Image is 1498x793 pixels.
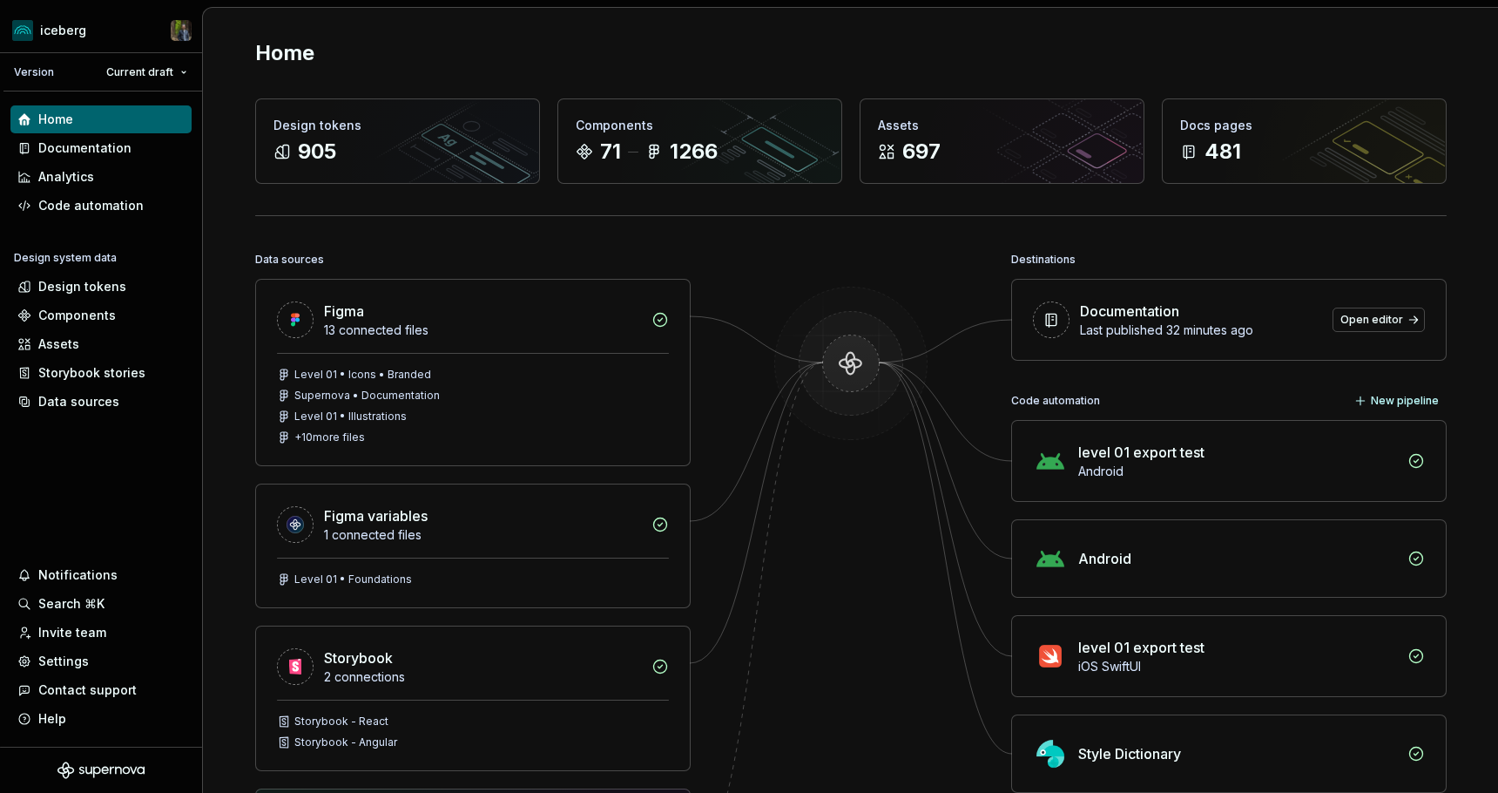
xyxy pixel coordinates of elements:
a: Figma variables1 connected filesLevel 01 • Foundations [255,484,691,608]
div: Design tokens [273,117,522,134]
div: Design system data [14,251,117,265]
div: Destinations [1011,247,1076,272]
div: Documentation [1080,301,1179,322]
a: Components711266 [557,98,842,184]
div: level 01 export test [1078,442,1204,463]
span: New pipeline [1371,394,1439,408]
div: Last published 32 minutes ago [1080,322,1322,339]
div: 905 [298,138,336,166]
a: Documentation [10,134,192,162]
div: Assets [38,335,79,353]
div: Notifications [38,566,118,584]
span: Open editor [1340,313,1403,327]
div: 481 [1204,138,1241,166]
a: Invite team [10,619,192,647]
div: Help [38,710,66,728]
h2: Home [255,39,314,67]
div: iceberg [40,22,86,39]
div: Documentation [38,139,132,157]
div: Style Dictionary [1078,743,1181,764]
a: Storybook stories [10,359,192,387]
a: Design tokens [10,273,192,301]
div: Search ⌘K [38,595,105,613]
img: 418c6d47-6da6-4103-8b13-b5999f8989a1.png [12,20,33,41]
div: Version [14,65,54,79]
a: Assets697 [860,98,1144,184]
div: 71 [600,138,621,166]
a: Docs pages481 [1162,98,1447,184]
div: Data sources [38,393,119,410]
img: Simon Désilets [171,20,192,41]
div: Android [1078,548,1131,569]
a: Open editor [1333,308,1425,332]
div: level 01 export test [1078,637,1204,658]
button: icebergSimon Désilets [3,11,199,49]
a: Components [10,302,192,329]
svg: Supernova Logo [57,762,145,779]
button: New pipeline [1349,389,1447,413]
div: Storybook stories [38,364,145,382]
div: Figma variables [324,505,428,526]
div: Storybook - React [294,715,388,729]
a: Design tokens905 [255,98,540,184]
a: Storybook2 connectionsStorybook - ReactStorybook - Angular [255,626,691,771]
a: Settings [10,647,192,675]
div: Supernova • Documentation [294,389,440,403]
div: + 10 more files [294,430,365,444]
div: Assets [878,117,1126,134]
div: Design tokens [38,278,126,295]
button: Help [10,705,192,733]
a: Analytics [10,163,192,191]
div: Android [1078,463,1397,480]
div: Contact support [38,681,137,699]
div: Storybook [324,647,393,668]
div: Code automation [38,197,144,214]
div: Analytics [38,168,94,186]
div: 2 connections [324,668,641,686]
div: Docs pages [1180,117,1428,134]
div: Settings [38,653,89,670]
div: Level 01 • Illustrations [294,410,407,424]
div: Level 01 • Foundations [294,573,412,586]
button: Notifications [10,561,192,589]
a: Home [10,105,192,133]
div: Storybook - Angular [294,735,397,749]
div: Data sources [255,247,324,272]
span: Current draft [106,65,173,79]
div: Code automation [1011,389,1100,413]
button: Current draft [98,60,195,85]
button: Contact support [10,676,192,704]
div: Components [576,117,824,134]
a: Assets [10,330,192,358]
div: Invite team [38,624,106,641]
div: Components [38,307,116,324]
a: Code automation [10,192,192,220]
div: 1 connected files [324,526,641,544]
div: Level 01 • Icons • Branded [294,368,431,382]
div: 1266 [670,138,718,166]
button: Search ⌘K [10,590,192,618]
a: Data sources [10,388,192,416]
a: Figma13 connected filesLevel 01 • Icons • BrandedSupernova • DocumentationLevel 01 • Illustration... [255,279,691,466]
div: Home [38,111,73,128]
div: Figma [324,301,364,322]
div: 697 [902,138,941,166]
div: iOS SwiftUI [1078,658,1397,675]
div: 13 connected files [324,322,641,339]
